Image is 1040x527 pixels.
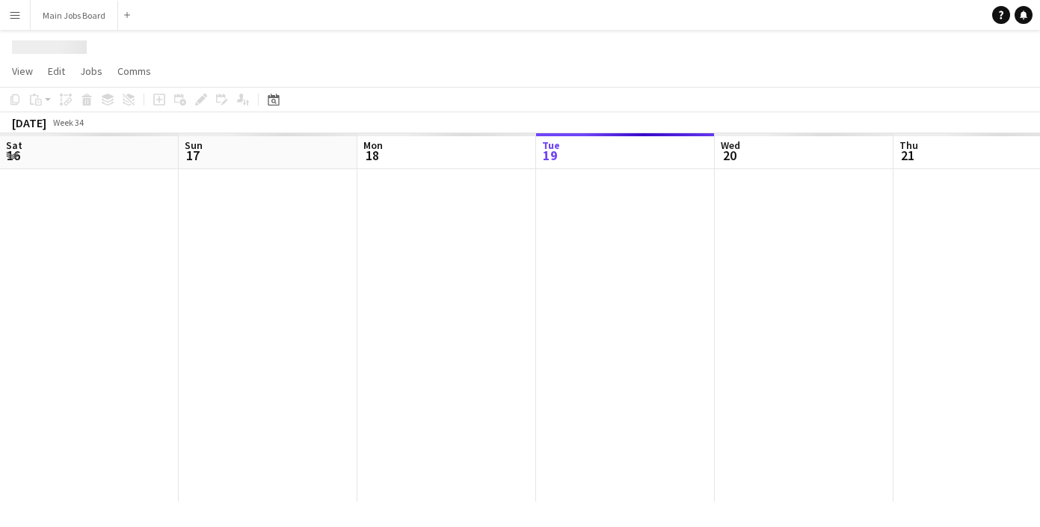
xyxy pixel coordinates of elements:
a: Comms [111,61,157,81]
button: Main Jobs Board [31,1,118,30]
div: [DATE] [12,115,46,130]
span: 21 [897,147,918,164]
span: 17 [182,147,203,164]
span: View [12,64,33,78]
span: Week 34 [49,117,87,128]
span: 20 [719,147,740,164]
span: Tue [542,138,560,152]
a: Edit [42,61,71,81]
span: Sun [185,138,203,152]
span: Wed [721,138,740,152]
span: Mon [363,138,383,152]
span: Jobs [80,64,102,78]
span: Edit [48,64,65,78]
a: View [6,61,39,81]
span: Sat [6,138,22,152]
a: Jobs [74,61,108,81]
span: 19 [540,147,560,164]
span: Thu [899,138,918,152]
span: 18 [361,147,383,164]
span: 16 [4,147,22,164]
span: Comms [117,64,151,78]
